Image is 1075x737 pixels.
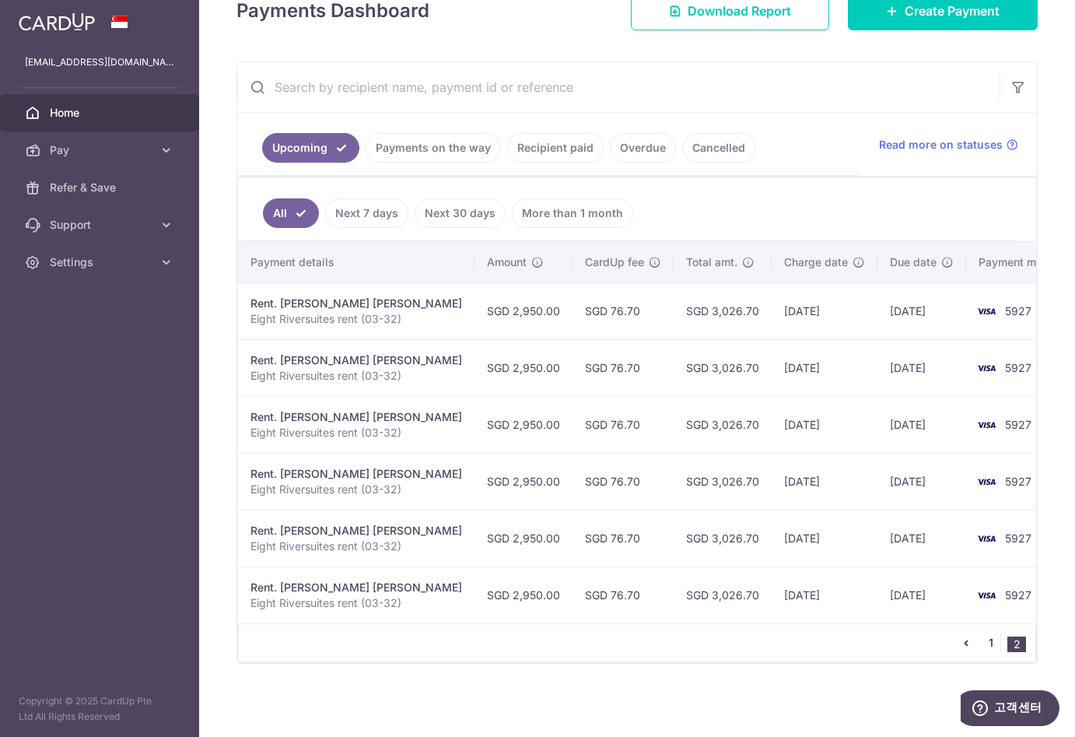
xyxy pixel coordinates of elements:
[890,254,937,270] span: Due date
[50,180,152,195] span: Refer & Save
[474,283,573,339] td: SGD 2,950.00
[877,396,966,453] td: [DATE]
[772,510,877,567] td: [DATE]
[688,2,791,20] span: Download Report
[474,453,573,510] td: SGD 2,950.00
[686,254,737,270] span: Total amt.
[250,523,462,539] div: Rent. [PERSON_NAME] [PERSON_NAME]
[971,359,1002,377] img: Bank Card
[262,133,359,163] a: Upcoming
[772,567,877,623] td: [DATE]
[674,339,772,396] td: SGD 3,026.70
[877,453,966,510] td: [DATE]
[250,296,462,311] div: Rent. [PERSON_NAME] [PERSON_NAME]
[474,339,573,396] td: SGD 2,950.00
[1005,588,1031,602] span: 5927
[50,142,152,158] span: Pay
[905,2,1000,20] span: Create Payment
[512,198,633,228] a: More than 1 month
[237,62,1000,112] input: Search by recipient name, payment id or reference
[1005,304,1031,318] span: 5927
[971,586,1002,605] img: Bank Card
[415,198,506,228] a: Next 30 days
[238,242,474,283] th: Payment details
[877,567,966,623] td: [DATE]
[674,283,772,339] td: SGD 3,026.70
[573,339,674,396] td: SGD 76.70
[957,624,1035,662] nav: pager
[971,529,1002,548] img: Bank Card
[961,690,1059,729] iframe: 자세한 정보를 찾을 수 있는 위젯을 엽니다.
[1005,475,1031,488] span: 5927
[877,339,966,396] td: [DATE]
[573,567,674,623] td: SGD 76.70
[772,339,877,396] td: [DATE]
[1007,637,1026,652] li: 2
[585,254,644,270] span: CardUp fee
[50,254,152,270] span: Settings
[772,283,877,339] td: [DATE]
[772,396,877,453] td: [DATE]
[474,396,573,453] td: SGD 2,950.00
[682,133,755,163] a: Cancelled
[971,416,1002,434] img: Bank Card
[982,633,1000,652] a: 1
[250,595,462,611] p: Eight Riversuites rent (03-32)
[1005,532,1031,545] span: 5927
[474,510,573,567] td: SGD 2,950.00
[250,409,462,425] div: Rent. [PERSON_NAME] [PERSON_NAME]
[250,425,462,440] p: Eight Riversuites rent (03-32)
[507,133,604,163] a: Recipient paid
[250,482,462,497] p: Eight Riversuites rent (03-32)
[1005,361,1031,374] span: 5927
[325,198,408,228] a: Next 7 days
[772,453,877,510] td: [DATE]
[474,567,573,623] td: SGD 2,950.00
[250,353,462,368] div: Rent. [PERSON_NAME] [PERSON_NAME]
[250,311,462,327] p: Eight Riversuites rent (03-32)
[366,133,501,163] a: Payments on the way
[573,453,674,510] td: SGD 76.70
[250,466,462,482] div: Rent. [PERSON_NAME] [PERSON_NAME]
[1005,418,1031,431] span: 5927
[487,254,527,270] span: Amount
[674,453,772,510] td: SGD 3,026.70
[50,217,152,233] span: Support
[250,368,462,384] p: Eight Riversuites rent (03-32)
[879,137,1018,153] a: Read more on statuses
[263,198,319,228] a: All
[25,54,174,70] p: [EMAIL_ADDRESS][DOMAIN_NAME]
[573,510,674,567] td: SGD 76.70
[674,396,772,453] td: SGD 3,026.70
[610,133,676,163] a: Overdue
[877,283,966,339] td: [DATE]
[971,472,1002,491] img: Bank Card
[879,137,1003,153] span: Read more on statuses
[573,283,674,339] td: SGD 76.70
[250,580,462,595] div: Rent. [PERSON_NAME] [PERSON_NAME]
[674,567,772,623] td: SGD 3,026.70
[674,510,772,567] td: SGD 3,026.70
[250,539,462,554] p: Eight Riversuites rent (03-32)
[573,396,674,453] td: SGD 76.70
[19,12,95,31] img: CardUp
[784,254,848,270] span: Charge date
[971,302,1002,321] img: Bank Card
[50,105,152,121] span: Home
[877,510,966,567] td: [DATE]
